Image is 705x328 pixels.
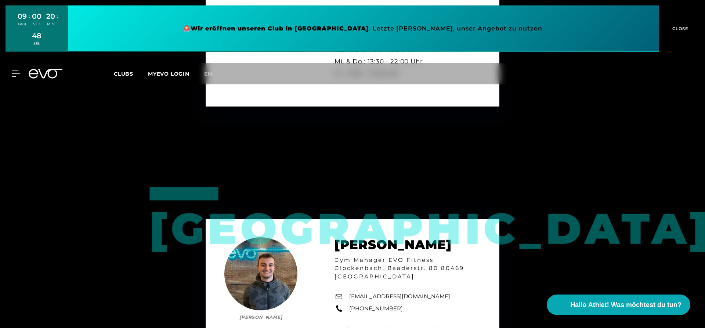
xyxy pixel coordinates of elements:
[349,304,403,313] a: [PHONE_NUMBER]
[670,25,688,32] span: CLOSE
[43,12,44,31] div: :
[57,12,58,31] div: :
[18,22,27,27] div: TAGE
[29,12,30,31] div: :
[659,6,699,52] button: CLOSE
[570,300,681,310] span: Hallo Athlet! Was möchtest du tun?
[204,70,221,78] a: en
[46,11,55,22] div: 20
[114,71,133,77] span: Clubs
[32,11,41,22] div: 00
[114,70,148,77] a: Clubs
[204,71,212,77] span: en
[46,22,55,27] div: MIN
[32,30,41,41] div: 48
[148,71,189,77] a: MYEVO LOGIN
[349,292,450,301] a: [EMAIL_ADDRESS][DOMAIN_NAME]
[18,11,27,22] div: 09
[547,295,690,315] button: Hallo Athlet! Was möchtest du tun?
[32,22,41,27] div: STD
[32,41,41,46] div: SEK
